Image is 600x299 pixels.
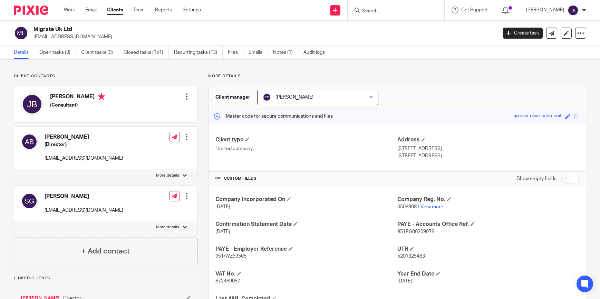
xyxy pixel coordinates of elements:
h4: PAYE - Accounts Office Ref. [397,221,579,228]
p: Linked clients [14,276,197,281]
a: View more [420,205,443,209]
span: 951/WZ59505 [215,254,246,259]
a: Details [14,46,34,59]
a: Files [228,46,243,59]
p: More details [156,225,179,230]
p: [EMAIL_ADDRESS][DOMAIN_NAME] [45,207,123,214]
img: svg%3E [21,133,38,150]
p: [EMAIL_ADDRESS][DOMAIN_NAME] [45,155,123,162]
p: [STREET_ADDRESS] [397,152,579,159]
h4: [PERSON_NAME] [45,193,123,200]
span: 5201325483 [397,254,425,259]
h4: Year End Date [397,270,579,278]
h4: Client type [215,136,397,143]
h4: CUSTOM FIELDS [215,176,397,181]
h5: (Consultant) [50,102,105,109]
p: Master code for secure communications and files [214,113,333,120]
h4: [PERSON_NAME] [50,93,105,102]
h4: Company Reg. No. [397,196,579,203]
a: Clients [107,7,123,13]
i: Primary [98,93,105,100]
div: groovy-olive-satin-suit [513,112,562,120]
img: svg%3E [263,93,271,101]
a: Email [85,7,97,13]
h3: Client manager [215,94,250,101]
span: [DATE] [215,205,230,209]
a: Audit logs [303,46,330,59]
a: Create task [503,28,543,39]
h4: Confirmation Statement Date [215,221,397,228]
h4: [PERSON_NAME] [45,133,123,141]
span: 951PG00209078 [397,229,434,234]
img: svg%3E [21,93,43,115]
span: 872489087 [215,279,240,283]
h4: PAYE - Employer Reference [215,246,397,253]
p: More details [208,73,586,79]
p: [EMAIL_ADDRESS][DOMAIN_NAME] [33,33,492,40]
h4: Company Incorporated On [215,196,397,203]
a: Closed tasks (151) [124,46,169,59]
a: Reports [155,7,172,13]
p: [PERSON_NAME] [526,7,564,13]
a: Recurring tasks (13) [174,46,223,59]
p: Limited company [215,145,397,152]
img: Pixie [14,6,48,15]
a: Work [64,7,75,13]
h5: (Director) [45,141,123,148]
input: Search [361,8,424,14]
a: Client tasks (0) [81,46,118,59]
span: [DATE] [215,229,230,234]
h4: VAT No. [215,270,397,278]
p: Client contacts [14,73,197,79]
img: svg%3E [14,26,28,40]
span: [DATE] [397,279,412,283]
span: Get Support [461,8,488,12]
span: 05089081 [397,205,419,209]
p: More details [156,173,179,178]
img: svg%3E [21,193,38,209]
a: Notes (1) [273,46,298,59]
h4: + Add contact [81,246,130,257]
h4: UTR [397,246,579,253]
h2: Migrate Uk Ltd [33,26,400,33]
h4: Address [397,136,579,143]
label: Show empty fields [517,175,557,182]
span: [PERSON_NAME] [275,95,313,100]
a: Emails [249,46,268,59]
p: [STREET_ADDRESS] [397,145,579,152]
a: Settings [183,7,201,13]
a: Team [133,7,145,13]
img: svg%3E [568,5,579,16]
a: Open tasks (3) [39,46,76,59]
